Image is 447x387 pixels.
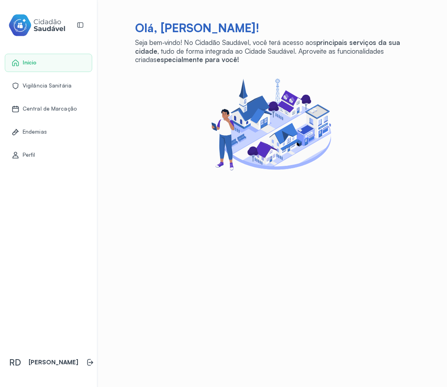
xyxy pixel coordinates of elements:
[9,357,21,368] span: RD
[12,59,85,67] a: Início
[23,82,72,89] span: Vigilância Sanitária
[12,128,85,136] a: Endemias
[23,128,47,135] span: Endemias
[207,75,337,173] img: Imagem de uma pessoa próxima a uma cidade em miniatura
[12,151,85,159] a: Perfil
[29,359,78,366] p: [PERSON_NAME]
[23,59,37,66] span: Início
[135,21,409,35] p: Olá, [PERSON_NAME]!
[12,105,85,113] a: Central de Marcação
[8,13,66,38] img: cidadao-saudavel-filled-logo.svg
[23,105,77,112] span: Central de Marcação
[135,38,400,55] span: principais serviços da sua cidade
[135,38,409,64] p: Seja bem-vindo! No Cidadão Saudável, você terá acesso aos , tudo de forma integrada ao Cidade Sau...
[12,82,85,90] a: Vigilância Sanitária
[157,55,239,64] span: especialmente para você!
[23,152,35,158] span: Perfil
